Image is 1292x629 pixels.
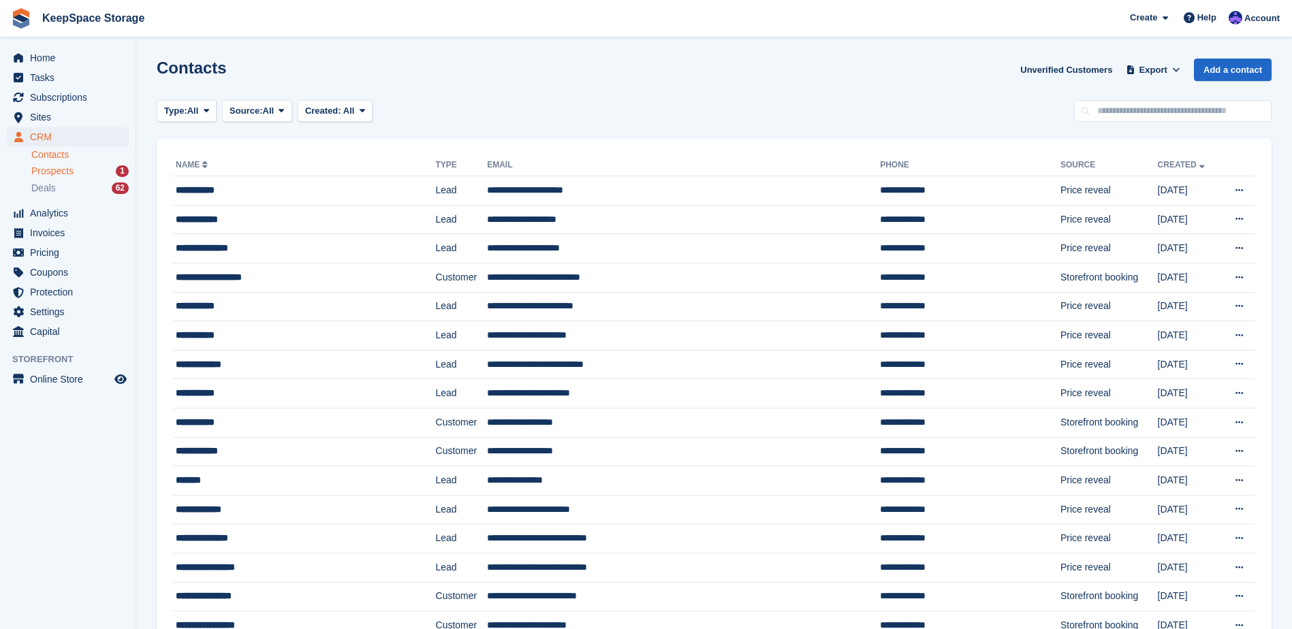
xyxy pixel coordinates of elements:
[1139,63,1167,77] span: Export
[298,100,373,123] button: Created: All
[1060,582,1158,611] td: Storefront booking
[112,371,129,387] a: Preview store
[436,495,488,524] td: Lead
[436,408,488,437] td: Customer
[1060,466,1158,496] td: Price reveal
[30,322,112,341] span: Capital
[31,182,56,195] span: Deals
[436,155,488,176] th: Type
[1158,582,1220,611] td: [DATE]
[436,234,488,263] td: Lead
[1060,408,1158,437] td: Storefront booking
[1194,59,1272,81] a: Add a contact
[436,321,488,351] td: Lead
[230,104,262,118] span: Source:
[30,108,112,127] span: Sites
[1060,350,1158,379] td: Price reveal
[1060,524,1158,553] td: Price reveal
[1060,176,1158,206] td: Price reveal
[1158,263,1220,292] td: [DATE]
[7,283,129,302] a: menu
[176,160,210,170] a: Name
[7,370,129,389] a: menu
[12,353,136,366] span: Storefront
[7,204,129,223] a: menu
[436,379,488,408] td: Lead
[7,108,129,127] a: menu
[1158,234,1220,263] td: [DATE]
[30,370,112,389] span: Online Store
[1130,11,1157,25] span: Create
[436,582,488,611] td: Customer
[436,466,488,496] td: Lead
[436,176,488,206] td: Lead
[1158,176,1220,206] td: [DATE]
[30,302,112,321] span: Settings
[1197,11,1216,25] span: Help
[7,243,129,262] a: menu
[1060,495,1158,524] td: Price reveal
[1244,12,1280,25] span: Account
[1015,59,1118,81] a: Unverified Customers
[157,100,217,123] button: Type: All
[1158,205,1220,234] td: [DATE]
[1060,263,1158,292] td: Storefront booking
[487,155,880,176] th: Email
[187,104,199,118] span: All
[30,68,112,87] span: Tasks
[436,263,488,292] td: Customer
[1158,350,1220,379] td: [DATE]
[436,292,488,321] td: Lead
[1060,234,1158,263] td: Price reveal
[436,553,488,582] td: Lead
[436,350,488,379] td: Lead
[436,437,488,466] td: Customer
[436,524,488,553] td: Lead
[263,104,274,118] span: All
[30,48,112,67] span: Home
[1158,553,1220,582] td: [DATE]
[343,106,355,116] span: All
[1060,155,1158,176] th: Source
[1158,408,1220,437] td: [DATE]
[7,48,129,67] a: menu
[30,88,112,107] span: Subscriptions
[7,322,129,341] a: menu
[157,59,227,77] h1: Contacts
[30,243,112,262] span: Pricing
[222,100,292,123] button: Source: All
[37,7,150,29] a: KeepSpace Storage
[7,88,129,107] a: menu
[436,205,488,234] td: Lead
[30,204,112,223] span: Analytics
[116,165,129,177] div: 1
[31,181,129,195] a: Deals 62
[1229,11,1242,25] img: Chloe Clark
[30,127,112,146] span: CRM
[164,104,187,118] span: Type:
[1060,379,1158,408] td: Price reveal
[31,164,129,178] a: Prospects 1
[1123,59,1183,81] button: Export
[7,223,129,242] a: menu
[1158,160,1208,170] a: Created
[7,127,129,146] a: menu
[11,8,31,29] img: stora-icon-8386f47178a22dfd0bd8f6a31ec36ba5ce8667c1dd55bd0f319d3a0aa187defe.svg
[31,148,129,161] a: Contacts
[7,263,129,282] a: menu
[30,283,112,302] span: Protection
[1060,321,1158,351] td: Price reveal
[1158,495,1220,524] td: [DATE]
[305,106,341,116] span: Created:
[1158,437,1220,466] td: [DATE]
[30,223,112,242] span: Invoices
[1158,292,1220,321] td: [DATE]
[880,155,1060,176] th: Phone
[1158,466,1220,496] td: [DATE]
[7,68,129,87] a: menu
[7,302,129,321] a: menu
[1158,321,1220,351] td: [DATE]
[1060,205,1158,234] td: Price reveal
[1158,524,1220,553] td: [DATE]
[30,263,112,282] span: Coupons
